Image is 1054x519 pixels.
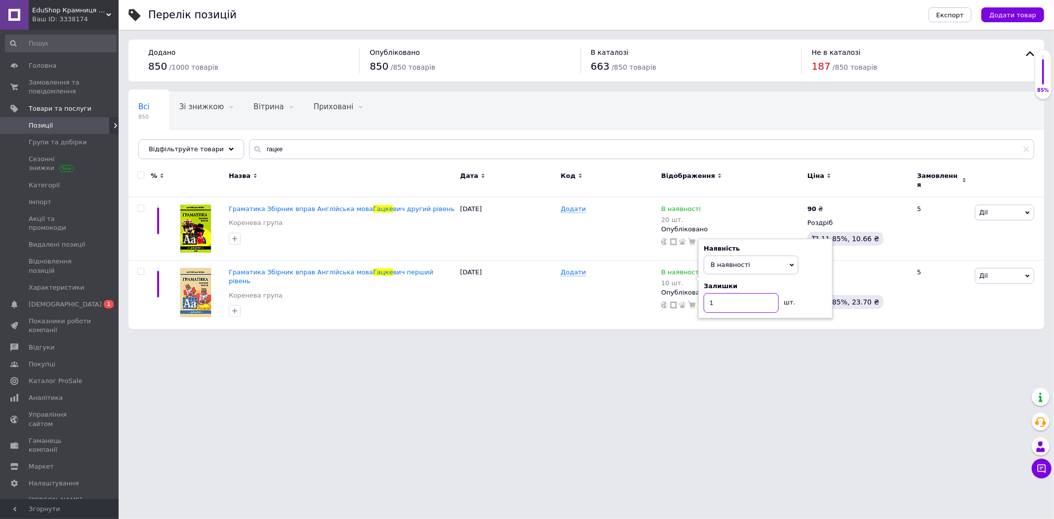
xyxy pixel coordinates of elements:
[229,268,433,285] a: Граматика Збірник вправ Англійська моваГацкевич перший рівень
[979,209,988,216] span: Дії
[711,261,750,268] span: В наявності
[104,300,114,308] span: 1
[661,216,701,223] div: 20 шт.
[29,138,87,147] span: Групи та добірки
[229,205,455,213] a: Граматика Збірник вправ Англійська моваГацкевич другий рівень
[29,300,102,309] span: [DEMOGRAPHIC_DATA]
[29,61,56,70] span: Головна
[821,298,880,306] span: 11.85%, 23.70 ₴
[32,15,119,24] div: Ваш ID: 3338174
[661,225,802,234] div: Опубліковано
[138,113,150,121] span: 850
[5,35,117,52] input: Пошук
[661,279,701,287] div: 10 шт.
[370,60,388,72] span: 850
[591,60,610,72] span: 663
[917,172,960,189] span: Замовлення
[807,282,909,291] div: Роздріб
[29,410,91,428] span: Управління сайтом
[936,11,964,19] span: Експорт
[169,63,218,71] span: / 1000 товарів
[148,60,167,72] span: 850
[151,172,157,180] span: %
[29,360,55,369] span: Покупці
[148,10,237,20] div: Перелік позицій
[458,197,558,260] div: [DATE]
[179,102,224,111] span: Зі знижкою
[911,197,972,260] div: 5
[29,240,85,249] span: Видалені позиції
[29,198,51,207] span: Імпорт
[138,140,190,149] span: Опубліковані
[29,377,82,386] span: Каталог ProSale
[981,7,1044,22] button: Додати товар
[393,205,455,213] span: вич другий рівень
[29,181,60,190] span: Категорії
[661,205,701,216] span: В наявності
[373,205,393,213] span: Гацке
[180,205,211,253] img: Граматика Збірник вправ Англійська мова Гацкевич другий рівень
[253,102,284,111] span: Вітрина
[29,393,63,402] span: Аналітика
[29,283,84,292] span: Характеристики
[229,205,373,213] span: Граматика Збірник вправ Англійська мова
[612,63,656,71] span: / 850 товарів
[661,172,715,180] span: Відображення
[661,268,701,279] span: В наявності
[561,268,586,276] span: Додати
[704,282,827,291] div: Залишки
[807,172,824,180] span: Ціна
[171,268,220,317] img: Граматика Збірник вправ Англійська мова Гацкевич перший рівень
[373,268,393,276] span: Гацке
[460,172,478,180] span: Дата
[32,6,106,15] span: EduShop Крамниця освіти
[229,172,251,180] span: Назва
[989,11,1036,19] span: Додати товар
[807,205,823,214] div: ₴
[591,48,629,56] span: В каталозі
[979,272,988,279] span: Дії
[29,257,91,275] span: Відновлення позицій
[807,205,816,213] b: 90
[29,343,54,352] span: Відгуки
[779,293,799,307] div: шт.
[561,172,576,180] span: Код
[29,215,91,232] span: Акції та промокоди
[821,235,880,243] span: 11.85%, 10.66 ₴
[29,479,79,488] span: Налаштування
[29,317,91,335] span: Показники роботи компанії
[29,121,53,130] span: Позиції
[661,288,802,297] div: Опубліковано
[29,436,91,454] span: Гаманець компанії
[148,48,175,56] span: Додано
[229,291,283,300] a: Коренева група
[911,260,972,329] div: 5
[704,244,827,253] div: Наявність
[29,104,91,113] span: Товари та послуги
[812,60,831,72] span: 187
[29,155,91,173] span: Сезонні знижки
[1035,87,1051,94] div: 85%
[229,268,373,276] span: Граматика Збірник вправ Англійська мова
[370,48,420,56] span: Опубліковано
[812,48,861,56] span: Не в каталозі
[833,63,877,71] span: / 850 товарів
[1032,459,1052,478] button: Чат з покупцем
[458,260,558,329] div: [DATE]
[249,139,1034,159] input: Пошук по назві позиції, артикулу і пошуковим запитам
[807,218,909,227] div: Роздріб
[928,7,972,22] button: Експорт
[561,205,586,213] span: Додати
[29,462,54,471] span: Маркет
[314,102,354,111] span: Приховані
[391,63,435,71] span: / 850 товарів
[29,78,91,96] span: Замовлення та повідомлення
[149,145,224,153] span: Відфільтруйте товари
[138,102,150,111] span: Всі
[229,218,283,227] a: Коренева група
